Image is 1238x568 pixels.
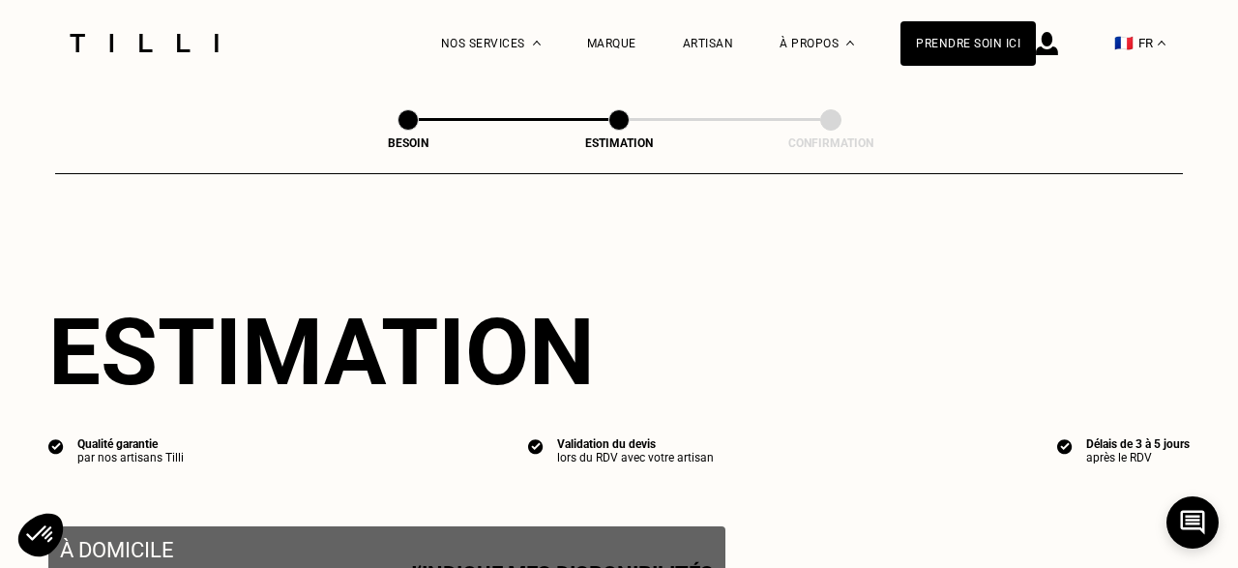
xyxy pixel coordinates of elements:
img: Logo du service de couturière Tilli [63,34,225,52]
p: À domicile [60,538,714,562]
img: icon list info [48,437,64,455]
div: Validation du devis [557,437,714,451]
span: 🇫🇷 [1114,34,1134,52]
a: Marque [587,37,636,50]
div: Délais de 3 à 5 jours [1086,437,1190,451]
a: Prendre soin ici [900,21,1036,66]
img: icon list info [528,437,544,455]
img: menu déroulant [1158,41,1165,45]
div: Estimation [48,298,1190,406]
img: Menu déroulant [533,41,541,45]
div: Confirmation [734,136,928,150]
img: icon list info [1057,437,1073,455]
div: par nos artisans Tilli [77,451,184,464]
div: Besoin [311,136,505,150]
div: Qualité garantie [77,437,184,451]
img: Menu déroulant à propos [846,41,854,45]
a: Artisan [683,37,734,50]
div: lors du RDV avec votre artisan [557,451,714,464]
div: après le RDV [1086,451,1190,464]
img: icône connexion [1036,32,1058,55]
div: Estimation [522,136,716,150]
